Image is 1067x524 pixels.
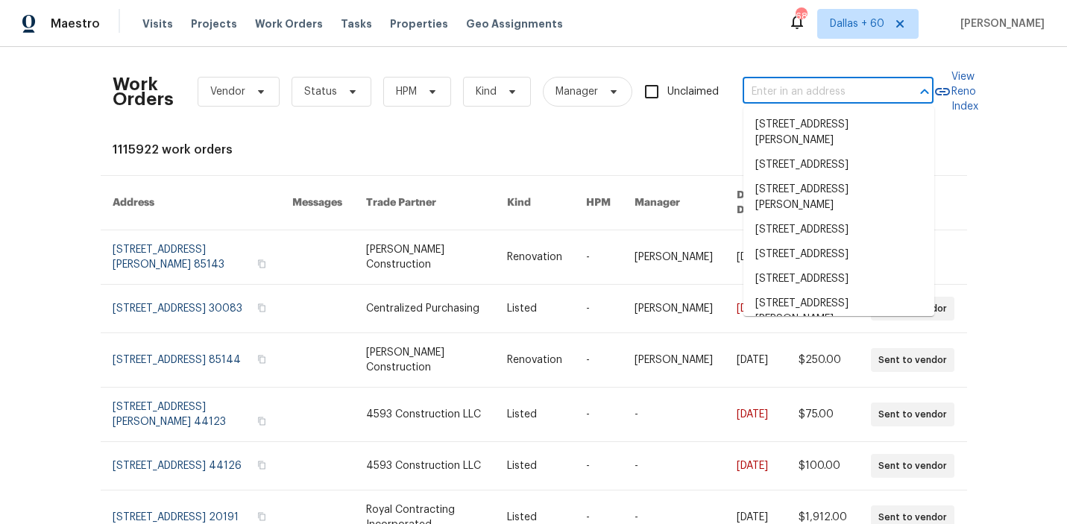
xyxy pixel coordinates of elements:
td: Listed [495,285,574,333]
td: Centralized Purchasing [354,285,495,333]
button: Copy Address [255,353,268,366]
span: Dallas + 60 [830,16,884,31]
td: [PERSON_NAME] [623,285,725,333]
span: Visits [142,16,173,31]
span: Manager [555,84,598,99]
td: - [574,442,623,490]
th: Trade Partner [354,176,495,230]
td: - [574,388,623,442]
td: - [574,230,623,285]
button: Copy Address [255,458,268,472]
td: Listed [495,442,574,490]
div: 689 [796,9,806,24]
button: Copy Address [255,414,268,428]
td: - [574,333,623,388]
li: [STREET_ADDRESS][PERSON_NAME] [743,113,934,153]
td: [PERSON_NAME] [623,230,725,285]
span: Unclaimed [667,84,719,100]
td: [PERSON_NAME] Construction [354,333,495,388]
th: Address [101,176,281,230]
span: Maestro [51,16,100,31]
li: [STREET_ADDRESS] [743,218,934,242]
th: Due Date [725,176,787,230]
a: View Reno Index [934,69,978,114]
td: 4593 Construction LLC [354,388,495,442]
td: - [623,388,725,442]
button: Copy Address [255,510,268,523]
li: [STREET_ADDRESS] [743,242,934,267]
span: Status [304,84,337,99]
span: Kind [476,84,497,99]
li: [STREET_ADDRESS][PERSON_NAME] [743,291,934,332]
span: Vendor [210,84,245,99]
button: Copy Address [255,301,268,315]
span: Work Orders [255,16,323,31]
td: [PERSON_NAME] Construction [354,230,495,285]
div: 1115922 work orders [113,142,955,157]
span: Tasks [341,19,372,29]
td: [PERSON_NAME] [623,333,725,388]
th: Kind [495,176,574,230]
td: Renovation [495,230,574,285]
th: Manager [623,176,725,230]
td: - [574,285,623,333]
span: Properties [390,16,448,31]
td: 4593 Construction LLC [354,442,495,490]
li: [STREET_ADDRESS] [743,153,934,177]
th: HPM [574,176,623,230]
span: [PERSON_NAME] [954,16,1045,31]
td: Listed [495,388,574,442]
button: Close [914,81,935,102]
span: HPM [396,84,417,99]
td: Renovation [495,333,574,388]
input: Enter in an address [743,81,892,104]
span: Projects [191,16,237,31]
td: - [623,442,725,490]
li: [STREET_ADDRESS] [743,267,934,291]
span: Geo Assignments [466,16,563,31]
button: Copy Address [255,257,268,271]
h2: Work Orders [113,77,174,107]
th: Messages [280,176,354,230]
li: [STREET_ADDRESS][PERSON_NAME] [743,177,934,218]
